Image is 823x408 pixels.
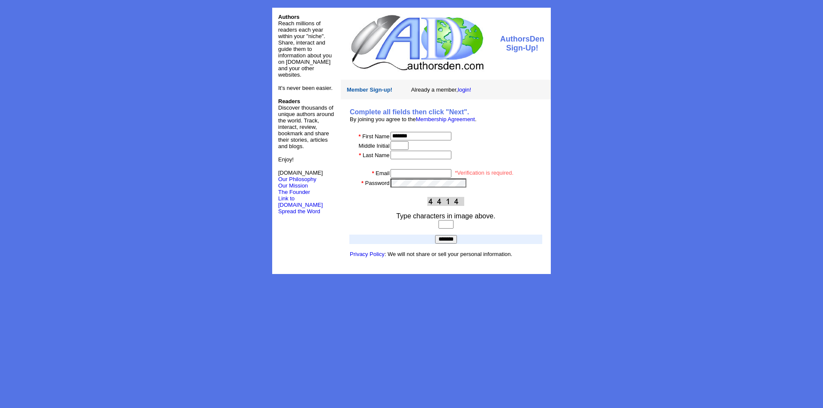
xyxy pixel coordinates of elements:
img: This Is CAPTCHA Image [427,197,464,206]
a: Our Mission [278,182,308,189]
font: Type characters in image above. [396,212,495,220]
font: Authors [278,14,300,20]
font: : We will not share or sell your personal information. [350,251,512,257]
a: Privacy Policy [350,251,384,257]
font: Discover thousands of unique authors around the world. Track, interact, review, bookmark and shar... [278,98,334,149]
font: Email [375,170,390,176]
font: Already a member, [411,86,471,93]
a: Our Philosophy [278,176,316,182]
font: By joining you agree to the . [350,116,477,122]
font: First Name [362,133,390,140]
font: *Verification is required. [455,170,514,176]
font: [DOMAIN_NAME] [278,170,323,182]
a: login! [458,86,471,93]
a: The Founder [278,189,310,195]
font: Middle Initial [359,143,390,149]
font: Member Sign-up! [347,86,392,93]
a: Spread the Word [278,207,320,214]
font: Last Name [363,152,390,158]
font: AuthorsDen Sign-Up! [500,35,544,52]
b: Complete all fields then click "Next". [350,108,469,116]
font: Spread the Word [278,208,320,214]
a: Link to [DOMAIN_NAME] [278,195,323,208]
font: Reach millions of readers each year within your "niche". Share, interact and guide them to inform... [278,20,332,78]
a: Membership Agreement [416,116,475,122]
b: Readers [278,98,300,104]
font: Password [365,180,390,186]
font: Enjoy! [278,156,294,163]
img: logo.jpg [349,14,485,71]
font: It's never been easier. [278,85,333,91]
